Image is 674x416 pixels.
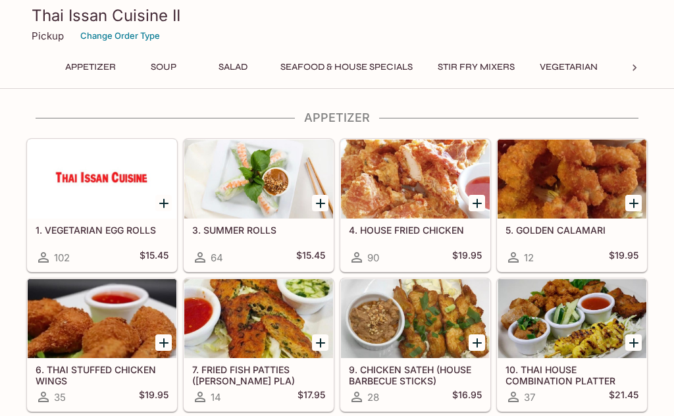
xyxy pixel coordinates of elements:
[349,224,482,236] h5: 4. HOUSE FRIED CHICKEN
[625,195,642,211] button: Add 5. GOLDEN CALAMARI
[341,140,490,219] div: 4. HOUSE FRIED CHICKEN
[139,389,168,405] h5: $19.95
[26,111,648,125] h4: Appetizer
[341,279,490,358] div: 9. CHICKEN SATEH (HOUSE BARBECUE STICKS)
[505,364,638,386] h5: 10. THAI HOUSE COMBINATION PLATTER
[298,389,325,405] h5: $17.95
[340,278,490,411] a: 9. CHICKEN SATEH (HOUSE BARBECUE STICKS)28$16.95
[273,58,420,76] button: Seafood & House Specials
[497,278,647,411] a: 10. THAI HOUSE COMBINATION PLATTER37$21.45
[211,251,223,264] span: 64
[609,389,638,405] h5: $21.45
[74,26,166,46] button: Change Order Type
[469,195,485,211] button: Add 4. HOUSE FRIED CHICKEN
[452,249,482,265] h5: $19.95
[192,224,325,236] h5: 3. SUMMER ROLLS
[625,334,642,351] button: Add 10. THAI HOUSE COMBINATION PLATTER
[134,58,193,76] button: Soup
[27,278,177,411] a: 6. THAI STUFFED CHICKEN WINGS35$19.95
[524,251,534,264] span: 12
[155,334,172,351] button: Add 6. THAI STUFFED CHICKEN WINGS
[27,139,177,272] a: 1. VEGETARIAN EGG ROLLS102$15.45
[54,391,66,403] span: 35
[36,224,168,236] h5: 1. VEGETARIAN EGG ROLLS
[184,278,334,411] a: 7. FRIED FISH PATTIES ([PERSON_NAME] PLA)14$17.95
[532,58,605,76] button: Vegetarian
[498,140,646,219] div: 5. GOLDEN CALAMARI
[140,249,168,265] h5: $15.45
[54,251,70,264] span: 102
[452,389,482,405] h5: $16.95
[211,391,221,403] span: 14
[609,249,638,265] h5: $19.95
[430,58,522,76] button: Stir Fry Mixers
[28,279,176,358] div: 6. THAI STUFFED CHICKEN WINGS
[36,364,168,386] h5: 6. THAI STUFFED CHICKEN WINGS
[340,139,490,272] a: 4. HOUSE FRIED CHICKEN90$19.95
[32,5,642,26] h3: Thai Issan Cuisine II
[155,195,172,211] button: Add 1. VEGETARIAN EGG ROLLS
[469,334,485,351] button: Add 9. CHICKEN SATEH (HOUSE BARBECUE STICKS)
[524,391,535,403] span: 37
[28,140,176,219] div: 1. VEGETARIAN EGG ROLLS
[58,58,123,76] button: Appetizer
[312,334,328,351] button: Add 7. FRIED FISH PATTIES (TOD MUN PLA)
[367,391,379,403] span: 28
[312,195,328,211] button: Add 3. SUMMER ROLLS
[32,30,64,42] p: Pickup
[349,364,482,386] h5: 9. CHICKEN SATEH (HOUSE BARBECUE STICKS)
[184,139,334,272] a: 3. SUMMER ROLLS64$15.45
[192,364,325,386] h5: 7. FRIED FISH PATTIES ([PERSON_NAME] PLA)
[296,249,325,265] h5: $15.45
[497,139,647,272] a: 5. GOLDEN CALAMARI12$19.95
[498,279,646,358] div: 10. THAI HOUSE COMBINATION PLATTER
[184,140,333,219] div: 3. SUMMER ROLLS
[367,251,379,264] span: 90
[203,58,263,76] button: Salad
[184,279,333,358] div: 7. FRIED FISH PATTIES (TOD MUN PLA)
[505,224,638,236] h5: 5. GOLDEN CALAMARI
